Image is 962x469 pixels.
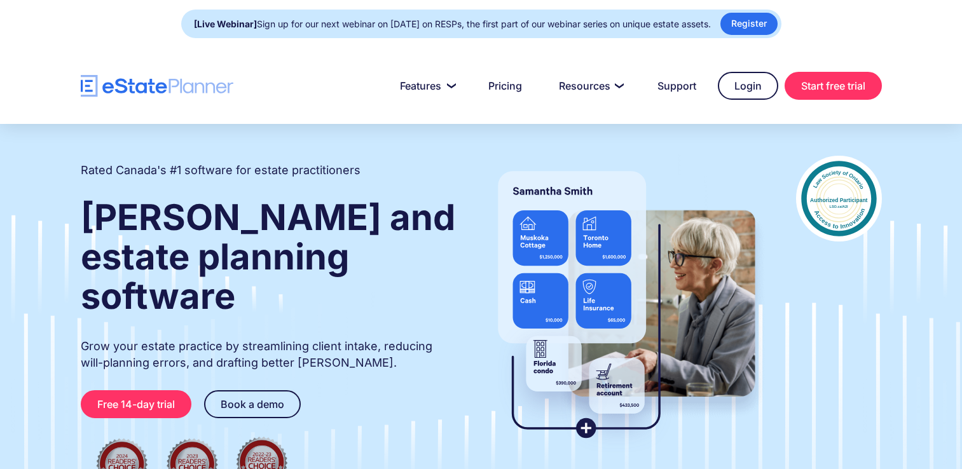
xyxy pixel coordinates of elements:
strong: [Live Webinar] [194,18,257,29]
a: Support [642,73,711,99]
a: Start free trial [785,72,882,100]
a: home [81,75,233,97]
a: Resources [544,73,636,99]
a: Features [385,73,467,99]
p: Grow your estate practice by streamlining client intake, reducing will-planning errors, and draft... [81,338,457,371]
a: Book a demo [204,390,301,418]
a: Free 14-day trial [81,390,191,418]
strong: [PERSON_NAME] and estate planning software [81,196,455,318]
a: Register [720,13,778,35]
div: Sign up for our next webinar on [DATE] on RESPs, the first part of our webinar series on unique e... [194,15,711,33]
img: estate planner showing wills to their clients, using eState Planner, a leading estate planning so... [483,156,771,454]
a: Pricing [473,73,537,99]
a: Login [718,72,778,100]
h2: Rated Canada's #1 software for estate practitioners [81,162,361,179]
